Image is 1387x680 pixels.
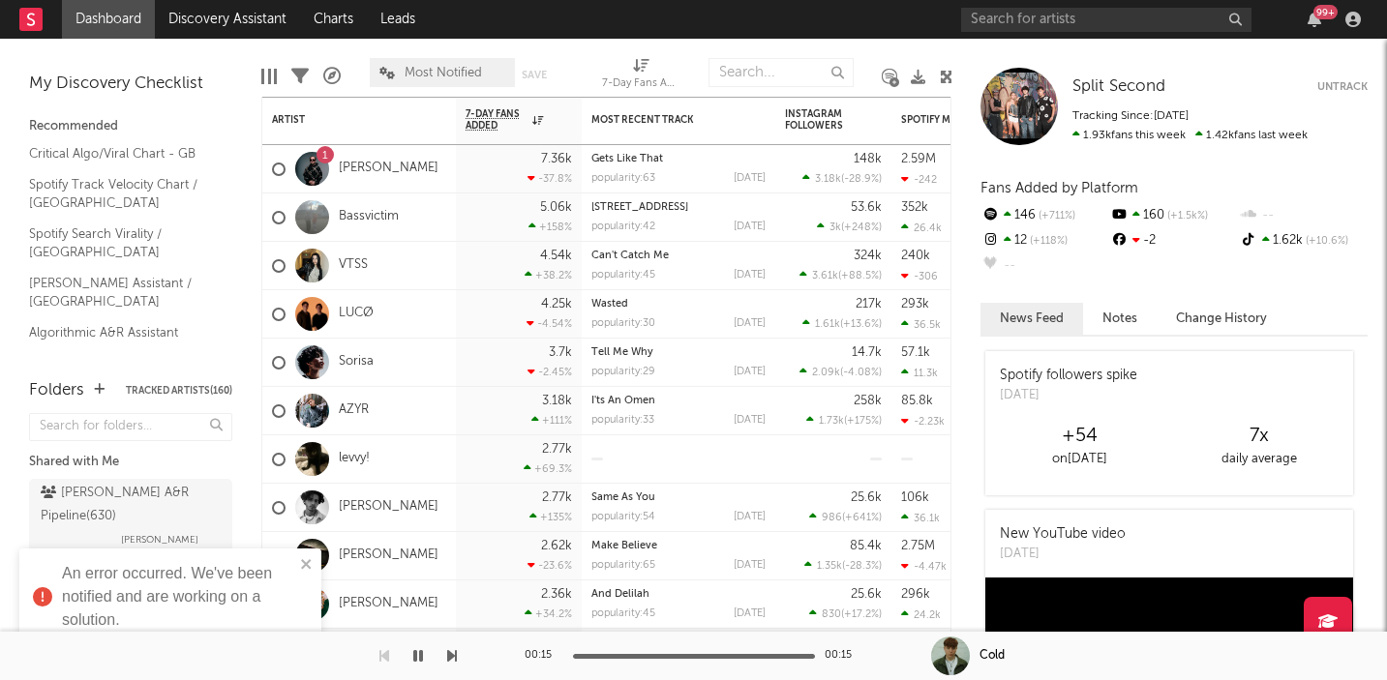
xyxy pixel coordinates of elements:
input: Search for artists [961,8,1251,32]
div: [DATE] [1000,545,1126,564]
a: LUCØ [339,306,374,322]
div: Same As You [591,492,766,503]
a: [PERSON_NAME] [339,161,438,177]
div: Instagram Followers [785,108,853,132]
a: I'ts An Omen [591,396,655,406]
div: 24.2k [901,608,941,621]
div: [DATE] [734,270,766,281]
div: Spotify Monthly Listeners [901,114,1046,126]
div: Recommended [29,115,232,138]
div: [DATE] [734,222,766,232]
a: [STREET_ADDRESS] [591,202,688,213]
a: Gets Like That [591,154,663,164]
div: 14.7k [852,346,882,359]
div: 2.77k [542,443,572,456]
div: Edit Columns [261,48,277,104]
div: on [DATE] [990,448,1169,471]
span: 830 [822,609,841,620]
div: 36.5k [901,318,941,331]
div: [DATE] [734,173,766,184]
div: -4.54 % [527,317,572,330]
div: 2.77k [542,491,572,504]
a: [PERSON_NAME] [339,596,438,612]
div: [DATE] [734,512,766,522]
div: -37.8 % [528,172,572,185]
a: Make Believe [591,541,657,551]
a: Split Second [1072,77,1165,97]
span: 986 [822,513,842,523]
div: [DATE] [734,608,766,619]
button: 99+ [1308,12,1321,27]
span: 7-Day Fans Added [466,108,528,132]
div: Most Recent Track [591,114,737,126]
div: Tell Me Why [591,347,766,358]
div: My Discovery Checklist [29,73,232,96]
div: popularity: 54 [591,512,655,522]
div: 99 + [1313,5,1338,19]
span: +248 % [844,222,879,233]
div: popularity: 63 [591,173,655,184]
div: ( ) [799,366,882,378]
div: 27a Pitfield St [591,202,766,213]
span: +641 % [845,513,879,523]
span: 1.61k [815,319,840,330]
div: 2.36k [541,588,572,601]
span: +175 % [847,416,879,427]
div: popularity: 29 [591,367,655,377]
div: [DATE] [734,560,766,571]
span: 2.09k [812,368,840,378]
div: ( ) [802,172,882,185]
a: Same As You [591,492,655,503]
div: 85.4k [850,540,882,552]
div: 146 [980,203,1109,228]
a: [PERSON_NAME] [339,547,438,564]
button: close [300,556,314,575]
div: ( ) [817,221,882,233]
span: 1.35k [817,561,842,572]
div: Can't Catch Me [591,251,766,261]
div: 3.7k [549,346,572,359]
div: 53.6k [851,201,882,214]
input: Search... [709,58,854,87]
div: 2.59M [901,153,936,165]
div: 12 [980,228,1109,253]
div: 296k [901,588,930,601]
button: Tracked Artists(160) [126,386,232,396]
div: Spotify followers spike [1000,366,1137,386]
div: daily average [1169,448,1348,471]
div: I'ts An Omen [591,396,766,406]
div: [DATE] [734,318,766,329]
div: 00:15 [825,644,863,667]
div: 148k [854,153,882,165]
div: -306 [901,270,938,282]
div: 7-Day Fans Added (7-Day Fans Added) [602,73,679,96]
div: Make Believe [591,541,766,551]
div: -2.23k [901,415,945,428]
a: Wasted [591,299,628,310]
div: popularity: 33 [591,415,654,426]
span: 3.18k [815,174,841,185]
div: +38.2 % [525,269,572,281]
div: 258k [854,395,882,407]
a: [PERSON_NAME] A&R Pipeline(630)[PERSON_NAME] [29,479,232,554]
div: -- [980,253,1109,279]
a: Can't Catch Me [591,251,669,261]
span: 3k [829,222,841,233]
div: 324k [854,250,882,262]
div: 106k [901,491,929,504]
div: 11.3k [901,367,938,379]
div: ( ) [799,269,882,281]
div: A&R Pipeline [323,48,341,104]
div: 57.1k [901,346,930,359]
div: An error occurred. We've been notified and are working on a solution. [62,562,294,632]
div: 26.4k [901,222,942,234]
span: Fans Added by Platform [980,181,1138,195]
div: [DATE] [734,367,766,377]
a: levvy! [339,451,370,467]
div: 293k [901,298,929,310]
a: VTSS [339,257,368,274]
div: 25.6k [851,491,882,504]
div: -2.45 % [528,366,572,378]
div: 7 x [1169,425,1348,448]
span: +1.5k % [1164,211,1208,222]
